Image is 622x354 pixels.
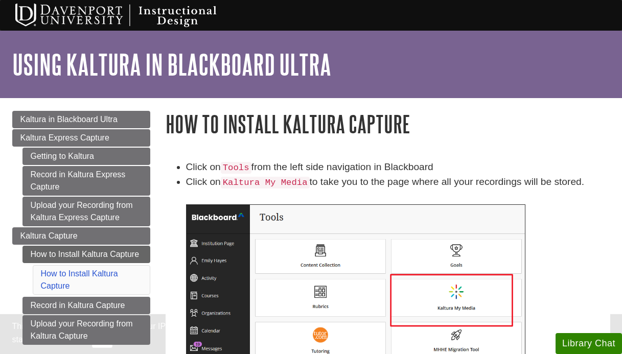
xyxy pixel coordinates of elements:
[221,162,251,174] code: Tools
[22,197,150,226] a: Upload your Recording from Kaltura Express Capture
[7,3,252,28] img: Davenport University Instructional Design
[12,49,331,80] a: Using Kaltura in Blackboard Ultra
[12,129,150,147] a: Kaltura Express Capture
[22,315,150,345] a: Upload your Recording from Kaltura Capture
[12,227,150,245] a: Kaltura Capture
[20,133,109,142] span: Kaltura Express Capture
[186,160,610,175] li: Click on from the left side navigation in Blackboard
[12,111,150,345] div: Guide Page Menu
[221,177,310,188] code: Kaltura My Media
[22,246,150,263] a: How to Install Kaltura Capture
[12,111,150,128] a: Kaltura in Blackboard Ultra
[41,269,118,290] a: How to Install Kaltura Capture
[556,333,622,354] button: Library Chat
[20,115,118,124] span: Kaltura in Blackboard Ultra
[20,231,78,240] span: Kaltura Capture
[22,166,150,196] a: Record in Kaltura Express Capture
[22,297,150,314] a: Record in Kaltura Capture
[166,111,610,137] h1: How to Install Kaltura Capture
[22,148,150,165] a: Getting to Kaltura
